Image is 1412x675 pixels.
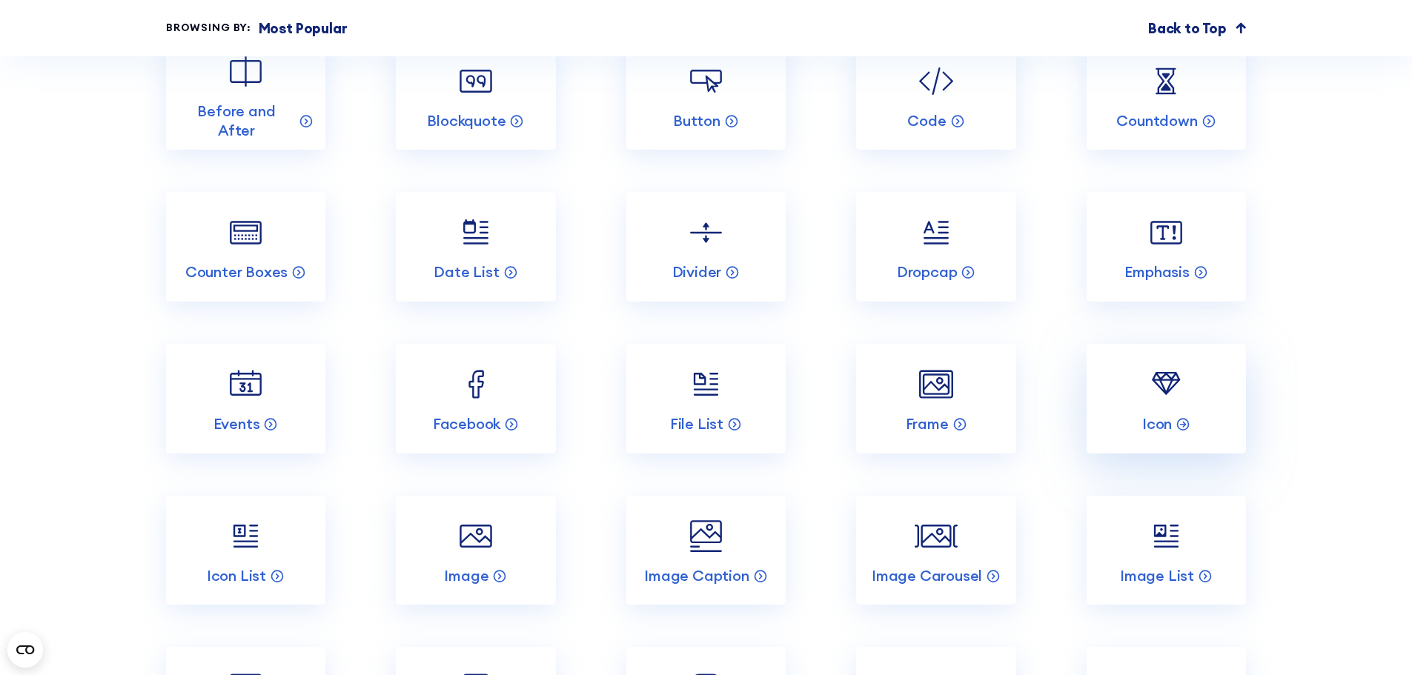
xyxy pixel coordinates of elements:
p: Button [673,111,720,130]
a: Dropcap [856,192,1015,302]
a: Countdown [1087,40,1246,150]
p: Countdown [1116,111,1197,130]
a: Before and After [166,40,325,150]
p: Code [907,111,946,130]
a: File List [626,344,786,453]
a: Date List [396,192,555,302]
a: Image [396,496,555,605]
a: Icon List [166,496,325,605]
img: Facebook [454,363,497,405]
img: Icon [1145,363,1187,405]
p: Blockquote [427,111,506,130]
p: Icon [1142,414,1172,433]
img: Button [685,60,727,102]
img: Events [225,363,267,405]
button: Open CMP widget [7,632,43,668]
img: Divider [685,211,727,253]
a: Frame [856,344,1015,453]
a: Button [626,40,786,150]
p: Events [213,414,260,433]
a: Image Caption [626,496,786,605]
img: Emphasis [1145,211,1187,253]
p: Counter Boxes [185,262,288,282]
img: Code [915,60,957,102]
p: Image List [1120,566,1194,585]
div: Browsing by: [166,20,251,36]
p: Image Carousel [872,566,982,585]
img: Dropcap [915,211,957,253]
p: Image Caption [644,566,749,585]
img: Frame [915,363,957,405]
img: Before and After [225,50,267,93]
a: Emphasis [1087,192,1246,302]
img: Image Caption [685,515,727,557]
p: Before and After [178,102,295,140]
a: Icon [1087,344,1246,453]
iframe: Chat Widget [1145,503,1412,675]
p: Emphasis [1124,262,1189,282]
img: Countdown [1145,60,1187,102]
img: Counter Boxes [225,211,267,253]
p: Date List [434,262,499,282]
p: Icon List [207,566,266,585]
img: File List [685,363,727,405]
a: Blockquote [396,40,555,150]
p: Dropcap [897,262,958,282]
a: Divider [626,192,786,302]
img: Icon List [225,515,267,557]
p: Divider [672,262,722,282]
a: Code [856,40,1015,150]
img: Image Carousel [915,515,957,557]
p: Frame [906,414,949,433]
a: Image List [1087,496,1246,605]
p: Most Popular [259,18,348,39]
img: Date List [454,211,497,253]
img: Blockquote [454,60,497,102]
p: Image [444,566,488,585]
a: Events [166,344,325,453]
p: File List [670,414,723,433]
p: Facebook [433,414,500,433]
p: Back to Top [1148,18,1227,39]
a: Image Carousel [856,496,1015,605]
a: Facebook [396,344,555,453]
img: Image [454,515,497,557]
a: Back to Top [1148,18,1246,39]
a: Counter Boxes [166,192,325,302]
